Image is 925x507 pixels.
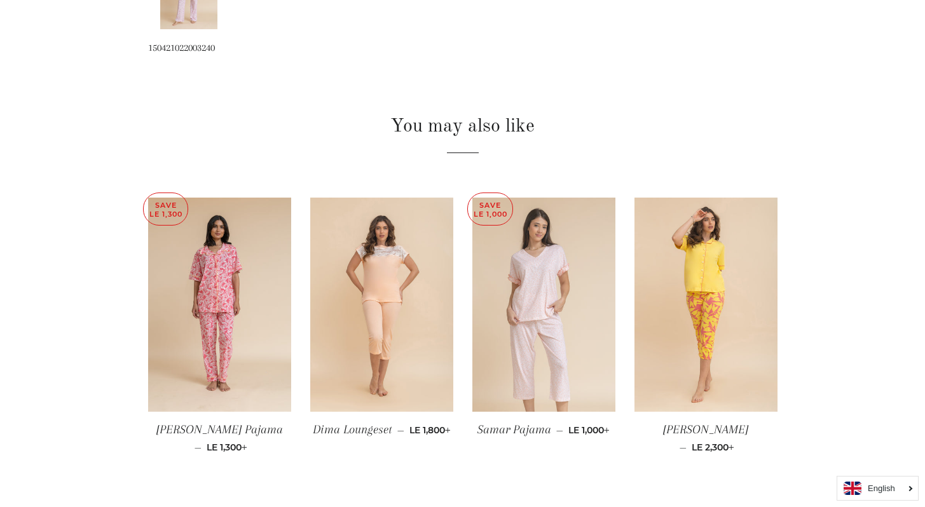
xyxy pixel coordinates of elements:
a: [PERSON_NAME] Pajama — LE 1,300 [148,412,291,464]
a: English [844,482,912,495]
span: [PERSON_NAME] [663,422,748,436]
span: — [556,424,563,436]
span: LE 2,300 [692,442,734,453]
span: LE 1,300 [207,442,247,453]
a: [PERSON_NAME] — LE 2,300 [634,412,778,464]
span: [PERSON_NAME] Pajama [156,422,283,436]
span: Dima Loungeset [313,422,392,436]
span: — [397,424,404,436]
span: LE 1,800 [409,424,451,436]
span: 150421022003240 [148,42,215,53]
p: Save LE 1,300 [144,193,188,226]
span: Samar Pajama [477,422,551,436]
h2: You may also like [148,113,778,140]
span: — [195,442,202,453]
i: English [868,484,895,492]
a: Dima Loungeset — LE 1,800 [310,412,453,448]
span: LE 1,000 [568,424,610,436]
span: — [680,442,687,453]
p: Save LE 1,000 [468,193,512,226]
a: Samar Pajama — LE 1,000 [472,412,615,448]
